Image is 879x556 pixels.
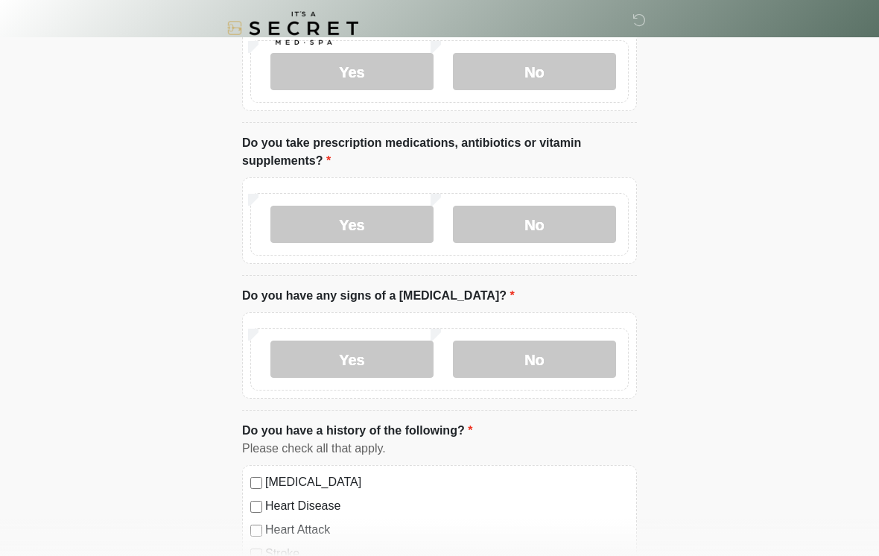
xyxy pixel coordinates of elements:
input: Heart Disease [250,501,262,513]
label: Do you take prescription medications, antibiotics or vitamin supplements? [242,134,637,170]
label: Heart Attack [265,521,629,539]
label: No [453,206,616,243]
img: It's A Secret Med Spa Logo [227,11,358,45]
label: Yes [270,206,434,243]
div: Please check all that apply. [242,440,637,458]
label: Yes [270,341,434,378]
label: Do you have a history of the following? [242,422,472,440]
label: Heart Disease [265,497,629,515]
label: Yes [270,53,434,90]
input: [MEDICAL_DATA] [250,477,262,489]
label: No [453,341,616,378]
input: Heart Attack [250,525,262,537]
label: [MEDICAL_DATA] [265,473,629,491]
label: No [453,53,616,90]
label: Do you have any signs of a [MEDICAL_DATA]? [242,287,515,305]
